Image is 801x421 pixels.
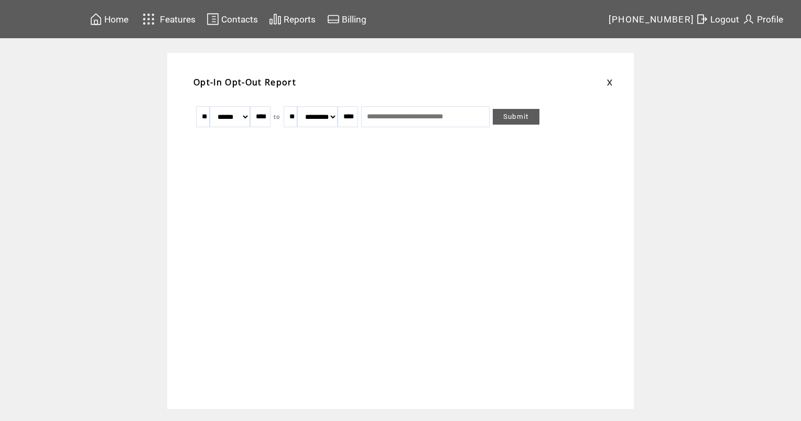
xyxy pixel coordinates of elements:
img: contacts.svg [207,13,219,26]
a: Reports [267,11,317,27]
a: Home [88,11,130,27]
img: exit.svg [696,13,708,26]
span: Opt-In Opt-Out Report [193,76,296,88]
span: to [274,113,280,120]
img: creidtcard.svg [327,13,340,26]
span: [PHONE_NUMBER] [609,14,695,25]
span: Contacts [221,14,258,25]
a: Submit [493,109,539,125]
a: Contacts [205,11,259,27]
span: Features [160,14,196,25]
a: Profile [741,11,785,27]
span: Home [104,14,128,25]
span: Profile [757,14,783,25]
a: Billing [326,11,368,27]
span: Logout [710,14,739,25]
img: profile.svg [742,13,755,26]
img: features.svg [139,10,158,28]
span: Reports [284,14,316,25]
span: Billing [342,14,366,25]
img: chart.svg [269,13,282,26]
a: Features [138,9,197,29]
a: Logout [694,11,741,27]
img: home.svg [90,13,102,26]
